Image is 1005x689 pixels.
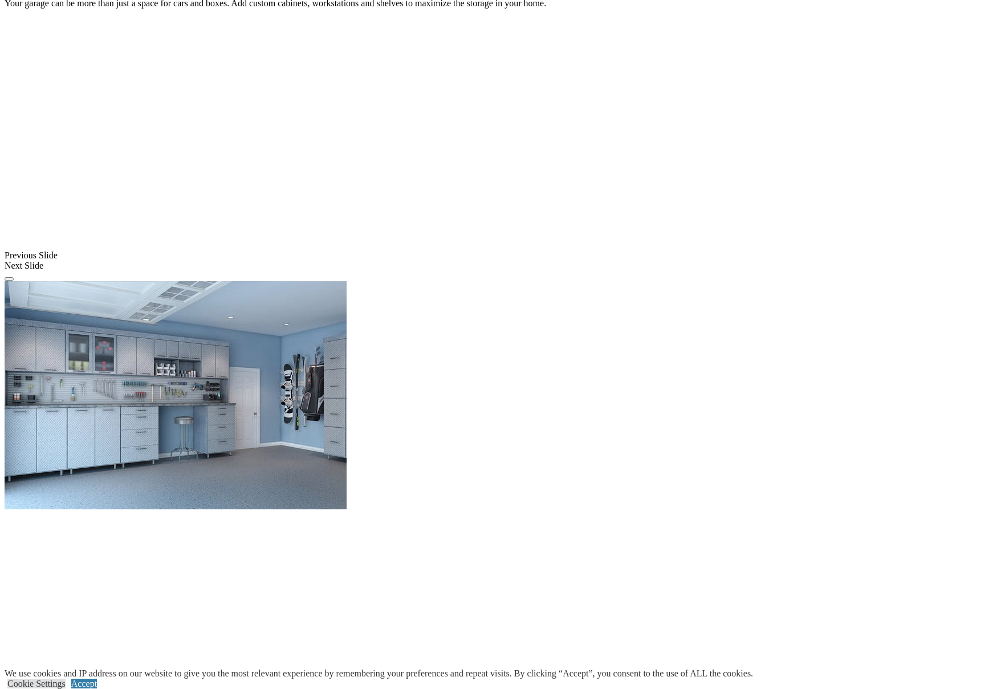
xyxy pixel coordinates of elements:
[5,261,1000,271] div: Next Slide
[71,679,97,688] a: Accept
[5,277,14,281] button: Click here to pause slide show
[5,668,753,679] div: We use cookies and IP address on our website to give you the most relevant experience by remember...
[5,250,1000,261] div: Previous Slide
[5,281,347,509] img: Banner for mobile view
[7,679,66,688] a: Cookie Settings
